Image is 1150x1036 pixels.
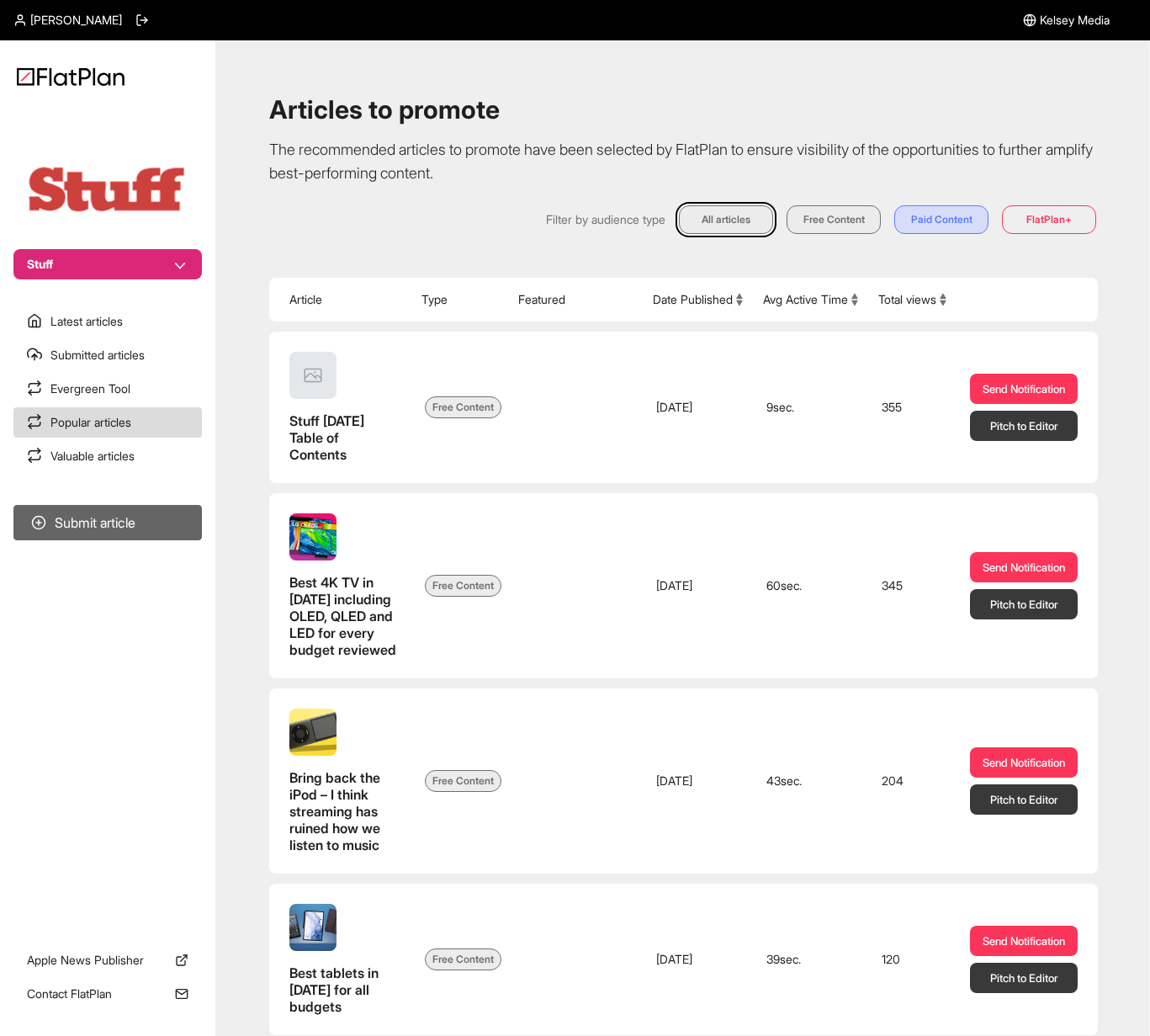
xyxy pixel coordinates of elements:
[868,884,957,1035] td: 120
[970,411,1078,441] button: Pitch to Editor
[1040,12,1110,29] span: Kelsey Media
[289,412,398,463] span: Stuff October 2025 Table of Contents
[289,513,398,658] a: Best 4K TV in [DATE] including OLED, QLED and LED for every budget reviewed
[30,12,122,29] span: [PERSON_NAME]
[763,291,858,308] button: Avg Active Time
[17,67,125,86] img: Logo
[289,769,380,853] span: Bring back the iPod – I think streaming has ruined how we listen to music
[13,441,202,471] a: Valuable articles
[753,688,868,874] td: 43 sec.
[643,884,753,1035] td: [DATE]
[269,278,411,321] th: Article
[753,884,868,1035] td: 39 sec.
[878,291,946,308] button: Total views
[289,412,364,463] span: Stuff [DATE] Table of Contents
[289,769,398,853] span: Bring back the iPod – I think streaming has ruined how we listen to music
[289,709,398,853] a: Bring back the iPod – I think streaming has ruined how we listen to music
[425,948,501,970] span: Free Content
[289,574,398,658] span: Best 4K TV in 2025 including OLED, QLED and LED for every budget reviewed
[13,12,122,29] a: [PERSON_NAME]
[289,709,337,756] img: Bring back the iPod – I think streaming has ruined how we listen to music
[411,278,508,321] th: Type
[13,249,202,279] button: Stuff
[753,332,868,483] td: 9 sec.
[289,513,337,561] img: Best 4K TV in 2025 including OLED, QLED and LED for every budget reviewed
[425,396,501,418] span: Free Content
[868,688,957,874] td: 204
[970,784,1078,815] button: Pitch to Editor
[970,963,1078,993] button: Pitch to Editor
[868,493,957,678] td: 345
[13,306,202,337] a: Latest articles
[13,979,202,1009] a: Contact FlatPlan
[13,505,202,540] button: Submit article
[546,211,665,228] span: Filter by audience type
[425,575,501,597] span: Free Content
[970,747,1078,778] a: Send Notification
[1002,205,1096,234] button: FlatPlan+
[753,493,868,678] td: 60 sec.
[679,205,773,234] button: All articles
[970,926,1078,956] a: Send Notification
[289,904,337,951] img: Best tablets in 2025 for all budgets
[508,278,643,321] th: Featured
[13,374,202,404] a: Evergreen Tool
[643,688,753,874] td: [DATE]
[13,407,202,438] a: Popular articles
[289,964,398,1015] span: Best tablets in 2025 for all budgets
[894,205,988,234] button: Paid Content
[289,574,396,658] span: Best 4K TV in [DATE] including OLED, QLED and LED for every budget reviewed
[643,332,753,483] td: [DATE]
[868,332,957,483] td: 355
[643,493,753,678] td: [DATE]
[425,770,501,792] span: Free Content
[970,552,1078,582] a: Send Notification
[269,138,1096,185] p: The recommended articles to promote have been selected by FlatPlan to ensure visibility of the op...
[970,589,1078,619] button: Pitch to Editor
[787,205,881,234] button: Free Content
[653,291,743,308] button: Date Published
[289,964,379,1015] span: Best tablets in [DATE] for all budgets
[13,945,202,975] a: Apple News Publisher
[269,94,1096,125] h1: Articles to promote
[13,340,202,370] a: Submitted articles
[24,163,192,215] img: Publication Logo
[970,374,1078,404] a: Send Notification
[289,904,398,1015] a: Best tablets in [DATE] for all budgets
